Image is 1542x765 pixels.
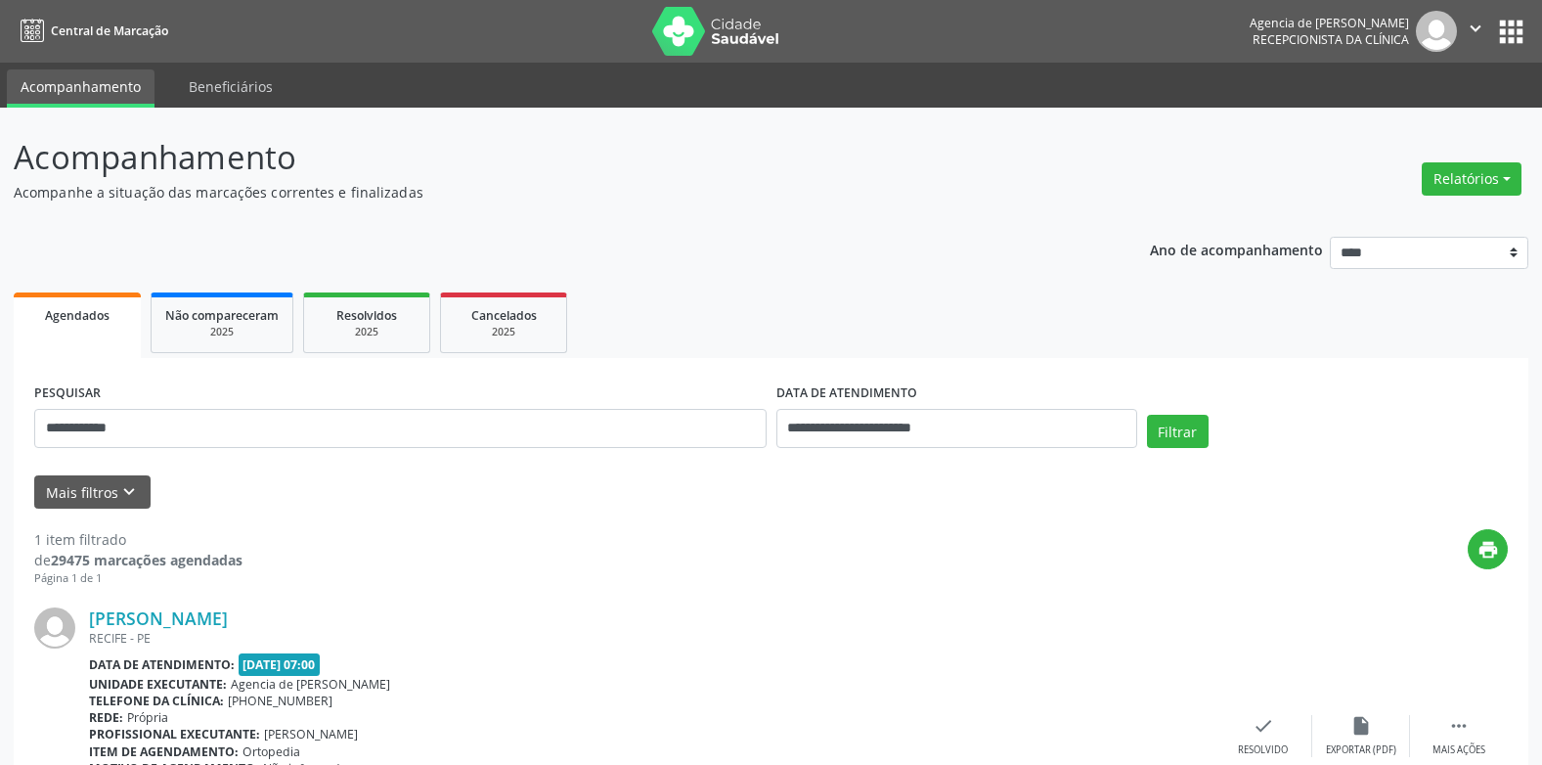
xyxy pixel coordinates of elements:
[89,607,228,629] a: [PERSON_NAME]
[1253,715,1274,737] i: check
[51,22,168,39] span: Central de Marcação
[336,307,397,324] span: Resolvidos
[455,325,552,339] div: 2025
[165,325,279,339] div: 2025
[7,69,154,108] a: Acompanhamento
[89,630,1214,647] div: RECIFE - PE
[89,709,123,726] b: Rede:
[318,325,416,339] div: 2025
[242,743,300,760] span: Ortopedia
[471,307,537,324] span: Cancelados
[89,656,235,673] b: Data de atendimento:
[34,475,151,510] button: Mais filtroskeyboard_arrow_down
[34,570,242,587] div: Página 1 de 1
[1477,539,1499,561] i: print
[1432,743,1485,757] div: Mais ações
[1350,715,1372,737] i: insert_drive_file
[1150,237,1323,261] p: Ano de acompanhamento
[1422,162,1521,196] button: Relatórios
[1250,15,1409,31] div: Agencia de [PERSON_NAME]
[165,307,279,324] span: Não compareceram
[1468,529,1508,569] button: print
[89,743,239,760] b: Item de agendamento:
[34,607,75,649] img: img
[14,133,1074,182] p: Acompanhamento
[1448,715,1470,737] i: 
[1465,18,1486,39] i: 
[776,379,917,409] label: DATA DE ATENDIMENTO
[239,653,321,676] span: [DATE] 07:00
[1457,11,1494,52] button: 
[1416,11,1457,52] img: img
[14,182,1074,202] p: Acompanhe a situação das marcações correntes e finalizadas
[34,529,242,550] div: 1 item filtrado
[89,676,227,693] b: Unidade executante:
[118,481,140,503] i: keyboard_arrow_down
[264,726,358,742] span: [PERSON_NAME]
[34,550,242,570] div: de
[1253,31,1409,48] span: Recepcionista da clínica
[231,676,390,693] span: Agencia de [PERSON_NAME]
[89,726,260,742] b: Profissional executante:
[1147,415,1209,448] button: Filtrar
[127,709,168,726] span: Própria
[1326,743,1396,757] div: Exportar (PDF)
[89,693,224,709] b: Telefone da clínica:
[51,551,242,569] strong: 29475 marcações agendadas
[14,15,168,47] a: Central de Marcação
[228,693,332,709] span: [PHONE_NUMBER]
[34,379,101,409] label: PESQUISAR
[175,69,286,104] a: Beneficiários
[1494,15,1528,49] button: apps
[1238,743,1288,757] div: Resolvido
[45,307,110,324] span: Agendados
